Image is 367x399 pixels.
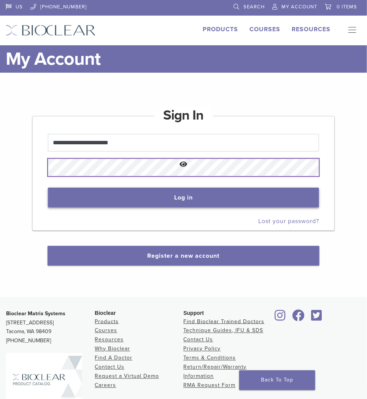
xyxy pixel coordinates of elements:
[95,310,116,316] span: Bioclear
[95,364,124,370] a: Contact Us
[95,355,132,361] a: Find A Doctor
[95,327,117,334] a: Courses
[292,26,331,33] a: Resources
[6,310,65,317] strong: Bioclear Matrix Systems
[184,318,265,325] a: Find Bioclear Trained Doctors
[337,4,357,10] span: 0 items
[184,337,213,343] a: Contact Us
[95,337,124,343] a: Resources
[258,217,319,225] a: Lost your password?
[6,25,96,36] img: Bioclear
[243,4,265,10] span: Search
[203,26,238,33] a: Products
[95,373,159,380] a: Request a Virtual Demo
[95,382,116,389] a: Careers
[184,355,236,361] a: Terms & Conditions
[95,318,119,325] a: Products
[6,309,95,346] p: [STREET_ADDRESS] Tacoma, WA 98409 [PHONE_NUMBER]
[290,314,307,322] a: Bioclear
[184,382,236,389] a: RMA Request Form
[309,314,325,322] a: Bioclear
[95,346,130,352] a: Why Bioclear
[272,314,288,322] a: Bioclear
[48,246,319,266] button: Register a new account
[154,106,213,124] h1: Sign In
[342,25,361,36] nav: Primary Navigation
[239,370,315,390] a: Back To Top
[6,45,361,73] h1: My Account
[184,346,221,352] a: Privacy Policy
[184,364,247,380] a: Return/Repair/Warranty Information
[48,155,319,174] button: Show password
[184,327,264,334] a: Technique Guides, IFU & SDS
[48,188,319,207] button: Log in
[147,252,219,260] a: Register a new account
[281,4,317,10] span: My Account
[184,310,204,316] span: Support
[250,26,281,33] a: Courses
